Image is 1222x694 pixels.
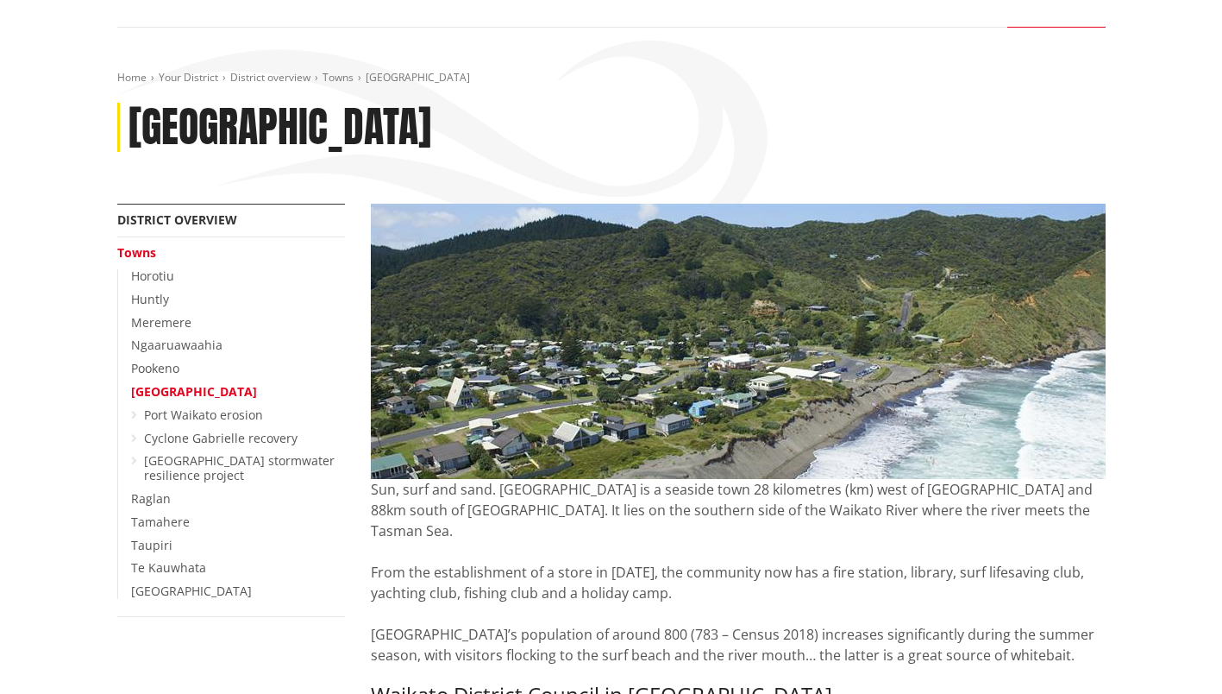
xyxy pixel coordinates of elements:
a: Your District [159,70,218,85]
h1: [GEOGRAPHIC_DATA] [128,103,431,153]
a: Home [117,70,147,85]
a: Huntly [131,291,169,307]
a: Towns [323,70,354,85]
a: Ngaaruawaahia [131,337,222,353]
a: Tamahere [131,514,190,530]
a: District overview [117,211,237,228]
a: Horotiu [131,268,174,284]
a: Port Waikato erosion [144,407,263,423]
a: Meremere [131,314,191,331]
a: Taupiri [131,537,172,553]
a: Te Kauwhata [131,559,206,576]
img: Port Waikato overview [371,204,1106,479]
span: [GEOGRAPHIC_DATA] [366,70,470,85]
a: Raglan [131,490,171,507]
a: Towns [117,244,156,261]
p: From the establishment of a store in [DATE], the community now has a fire station, library, surf ... [371,541,1106,666]
a: Pookeno [131,360,179,376]
a: [GEOGRAPHIC_DATA] [131,583,252,599]
a: [GEOGRAPHIC_DATA] stormwater resilience project [144,452,335,483]
nav: breadcrumb [117,71,1106,85]
a: Cyclone Gabrielle recovery [144,430,298,446]
a: District overview [230,70,310,85]
iframe: Messenger Launcher [1143,621,1205,684]
a: [GEOGRAPHIC_DATA] [131,383,257,400]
